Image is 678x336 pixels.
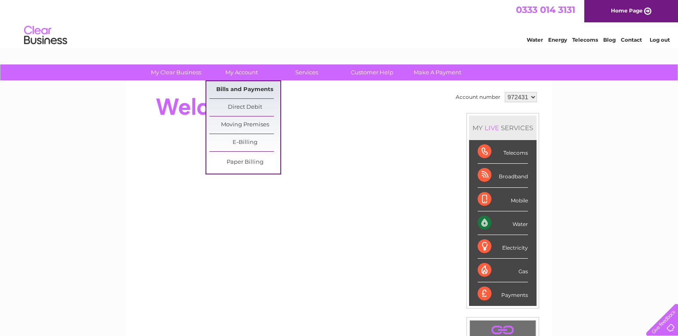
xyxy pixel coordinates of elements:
[478,140,528,164] div: Telecoms
[572,37,598,43] a: Telecoms
[141,64,212,80] a: My Clear Business
[621,37,642,43] a: Contact
[478,235,528,259] div: Electricity
[478,164,528,187] div: Broadband
[469,116,537,140] div: MY SERVICES
[24,22,67,49] img: logo.png
[136,5,543,42] div: Clear Business is a trading name of Verastar Limited (registered in [GEOGRAPHIC_DATA] No. 3667643...
[483,124,501,132] div: LIVE
[209,99,280,116] a: Direct Debit
[337,64,408,80] a: Customer Help
[527,37,543,43] a: Water
[206,64,277,80] a: My Account
[209,116,280,134] a: Moving Premises
[478,211,528,235] div: Water
[271,64,342,80] a: Services
[478,282,528,305] div: Payments
[650,37,670,43] a: Log out
[454,90,503,104] td: Account number
[478,188,528,211] div: Mobile
[603,37,616,43] a: Blog
[548,37,567,43] a: Energy
[209,134,280,151] a: E-Billing
[402,64,473,80] a: Make A Payment
[209,81,280,98] a: Bills and Payments
[516,4,575,15] a: 0333 014 3131
[478,259,528,282] div: Gas
[209,154,280,171] a: Paper Billing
